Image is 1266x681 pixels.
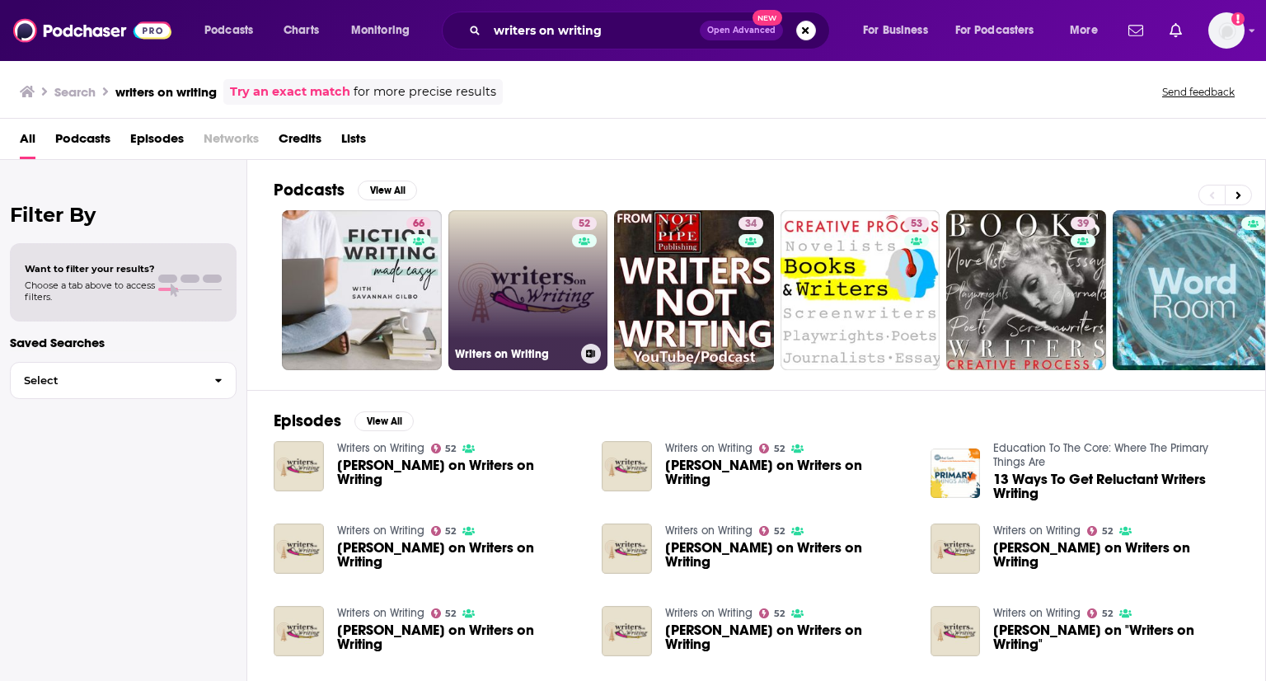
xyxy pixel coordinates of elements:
span: [PERSON_NAME] on Writers on Writing [665,541,911,569]
a: 52 [431,526,457,536]
a: 52 [759,608,785,618]
h3: Writers on Writing [455,347,574,361]
a: 66 [282,210,442,370]
a: 34 [738,217,763,230]
button: open menu [851,17,949,44]
a: Charts [273,17,329,44]
span: 66 [413,216,424,232]
span: 52 [774,610,785,618]
a: Education To The Core: Where The Primary Things Are [993,441,1208,469]
a: Courtney Maum on Writers on Writing [602,606,652,656]
button: open menu [340,17,431,44]
span: Monitoring [351,19,410,42]
a: 39 [1071,217,1095,230]
span: 52 [445,610,456,618]
a: Diane DiPrima on Writers on Writing [337,458,583,486]
img: Willy Vlautin on Writers on Writing [274,606,324,656]
a: Jonathan Small on Writers on Writing [665,541,911,569]
img: User Profile [1208,12,1245,49]
a: Credits [279,125,321,159]
a: All [20,125,35,159]
button: open menu [945,17,1058,44]
img: Jonathan Small on Writers on Writing [274,524,324,574]
a: 53 [781,210,940,370]
span: 52 [1102,610,1113,618]
span: For Podcasters [955,19,1034,42]
a: EpisodesView All [274,411,414,431]
a: Writers on Writing [337,441,424,455]
a: Writers on Writing [665,606,753,620]
span: Networks [204,125,259,159]
a: Show notifications dropdown [1163,16,1189,45]
span: 34 [745,216,757,232]
button: Select [10,362,237,399]
a: Podchaser - Follow, Share and Rate Podcasts [13,15,171,46]
span: [PERSON_NAME] on Writers on Writing [337,541,583,569]
span: New [753,10,782,26]
span: Want to filter your results? [25,263,155,275]
span: [PERSON_NAME] on Writers on Writing [665,623,911,651]
span: Choose a tab above to access filters. [25,279,155,303]
button: View All [358,181,417,200]
a: 52 [759,444,785,453]
a: Jonathan Small on Writers on Writing [337,541,583,569]
span: [PERSON_NAME] on Writers on Writing [337,623,583,651]
button: View All [354,411,414,431]
img: Diane DiPrima on Writers on Writing [602,441,652,491]
span: 52 [445,528,456,535]
a: Chigozie Obioma on "Writers on Writing" [993,623,1239,651]
h2: Podcasts [274,180,345,200]
a: Try an exact match [230,82,350,101]
button: open menu [193,17,274,44]
a: Podcasts [55,125,110,159]
a: Writers on Writing [993,524,1081,538]
button: Open AdvancedNew [700,21,783,40]
a: Writers on Writing [337,606,424,620]
span: 52 [774,445,785,453]
a: Diane DiPrima on Writers on Writing [665,458,911,486]
a: 52 [431,444,457,453]
span: [PERSON_NAME] on Writers on Writing [337,458,583,486]
span: for more precise results [354,82,496,101]
button: open menu [1058,17,1118,44]
a: 52 [1087,526,1113,536]
a: 66 [406,217,431,230]
a: Writers on Writing [665,441,753,455]
span: 52 [579,216,590,232]
span: 52 [445,445,456,453]
a: Show notifications dropdown [1122,16,1150,45]
a: Episodes [130,125,184,159]
h2: Filter By [10,203,237,227]
h3: writers on writing [115,84,217,100]
span: [PERSON_NAME] on "Writers on Writing" [993,623,1239,651]
span: Logged in as ereardon [1208,12,1245,49]
img: Willy Vlautin on Writers on Writing [931,524,981,574]
a: Chigozie Obioma on "Writers on Writing" [931,606,981,656]
svg: Add a profile image [1231,12,1245,26]
span: Podcasts [204,19,253,42]
img: 13 Ways To Get Reluctant Writers Writing [931,449,981,499]
a: Writers on Writing [337,524,424,538]
img: Jonathan Small on Writers on Writing [602,524,652,574]
a: Diane DiPrima on Writers on Writing [274,441,324,491]
a: 53 [904,217,929,230]
p: Saved Searches [10,335,237,350]
a: PodcastsView All [274,180,417,200]
a: Writers on Writing [993,606,1081,620]
button: Show profile menu [1208,12,1245,49]
a: 13 Ways To Get Reluctant Writers Writing [993,472,1239,500]
a: Writers on Writing [665,524,753,538]
a: 52Writers on Writing [448,210,608,370]
button: Send feedback [1157,85,1240,99]
div: Search podcasts, credits, & more... [457,12,846,49]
